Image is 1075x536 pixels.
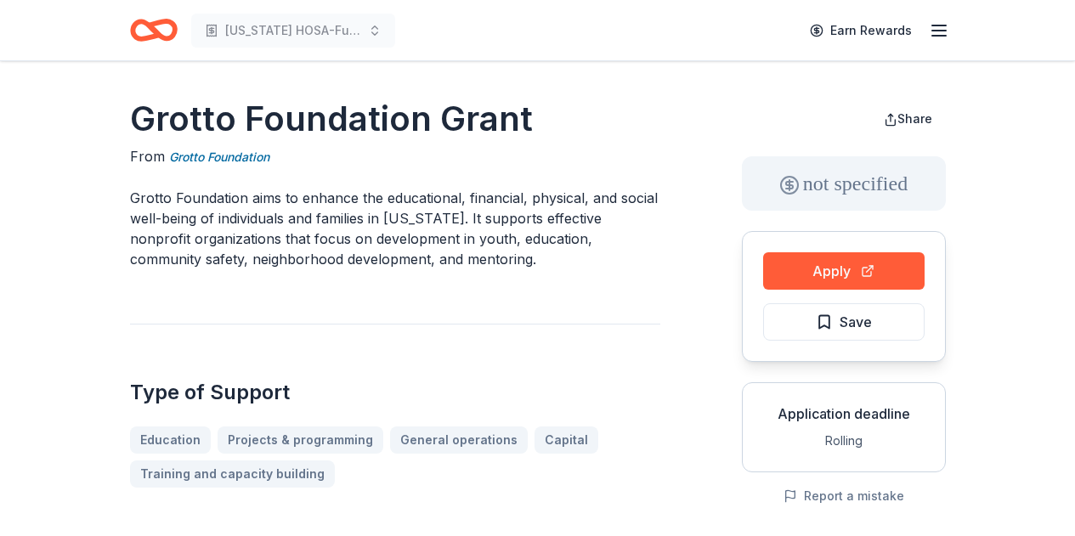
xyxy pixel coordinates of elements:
span: [US_STATE] HOSA-Future Health Professionals [225,20,361,41]
a: Capital [535,426,598,454]
button: Apply [763,252,925,290]
a: Home [130,10,178,50]
button: Share [870,102,946,136]
a: Projects & programming [218,426,383,454]
a: Education [130,426,211,454]
button: [US_STATE] HOSA-Future Health Professionals [191,14,395,48]
a: Earn Rewards [800,15,922,46]
button: Save [763,303,925,341]
a: General operations [390,426,528,454]
a: Grotto Foundation [169,147,269,167]
h1: Grotto Foundation Grant [130,95,660,143]
a: Training and capacity building [130,460,335,488]
button: Report a mistake [784,486,904,506]
div: From [130,146,660,167]
div: not specified [742,156,946,211]
p: Grotto Foundation aims to enhance the educational, financial, physical, and social well-being of ... [130,188,660,269]
div: Rolling [756,431,931,451]
span: Share [897,111,932,126]
div: Application deadline [756,403,931,424]
h2: Type of Support [130,379,660,406]
span: Save [840,311,872,333]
